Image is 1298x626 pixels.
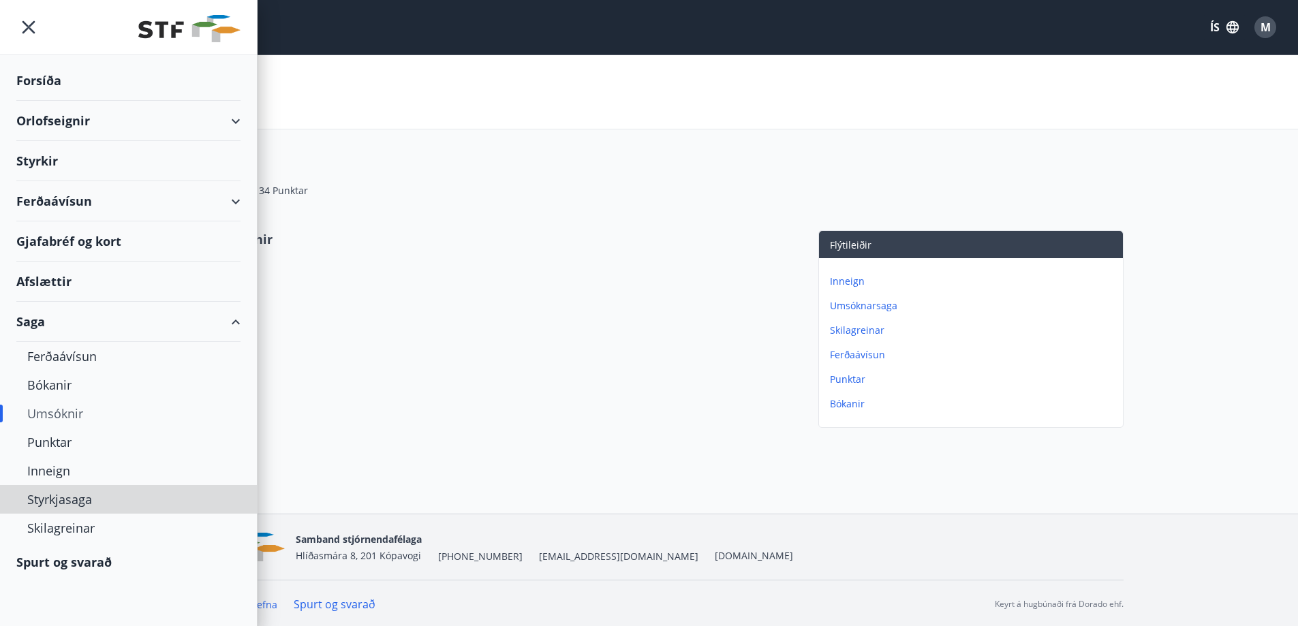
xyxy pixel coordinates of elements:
[296,533,422,546] span: Samband stjórnendafélaga
[438,550,523,563] span: [PHONE_NUMBER]
[16,542,241,582] div: Spurt og svarað
[16,15,41,40] button: menu
[1249,11,1282,44] button: M
[27,456,230,485] div: Inneign
[27,428,230,456] div: Punktar
[830,238,871,251] span: Flýtileiðir
[830,373,1117,386] p: Punktar
[16,61,241,101] div: Forsíða
[830,275,1117,288] p: Inneign
[1203,15,1246,40] button: ÍS
[27,371,230,399] div: Bókanir
[1261,20,1271,35] span: M
[27,342,230,371] div: Ferðaávísun
[830,299,1117,313] p: Umsóknarsaga
[16,302,241,342] div: Saga
[296,549,421,562] span: Hlíðasmára 8, 201 Kópavogi
[539,550,698,563] span: [EMAIL_ADDRESS][DOMAIN_NAME]
[27,514,230,542] div: Skilagreinar
[27,399,230,428] div: Umsóknir
[16,141,241,181] div: Styrkir
[16,181,241,221] div: Ferðaávísun
[995,598,1124,610] p: Keyrt á hugbúnaði frá Dorado ehf.
[830,348,1117,362] p: Ferðaávísun
[138,15,241,42] img: union_logo
[16,262,241,302] div: Afslættir
[259,184,308,198] span: 34 Punktar
[27,485,230,514] div: Styrkjasaga
[830,397,1117,411] p: Bókanir
[16,221,241,262] div: Gjafabréf og kort
[830,324,1117,337] p: Skilagreinar
[16,101,241,141] div: Orlofseignir
[294,597,375,612] a: Spurt og svarað
[715,549,793,562] a: [DOMAIN_NAME]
